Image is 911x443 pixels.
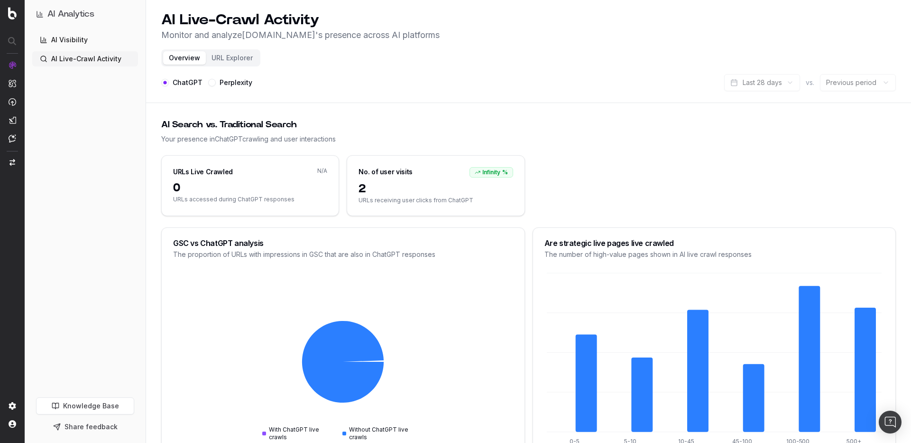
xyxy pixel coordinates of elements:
a: AI Live-Crawl Activity [32,51,138,66]
div: With ChatGPT live crawls [262,426,335,441]
div: GSC vs ChatGPT analysis [173,239,513,247]
a: AI Visibility [32,32,138,47]
button: URL Explorer [206,51,258,65]
label: ChatGPT [173,79,202,86]
div: The number of high-value pages shown in AI live crawl responses [544,250,884,259]
img: Intelligence [9,79,16,87]
span: URLs accessed during ChatGPT responses [173,196,327,203]
span: URLs receiving user clicks from ChatGPT [359,197,513,204]
h1: AI Analytics [47,8,94,21]
div: Without ChatGPT live crawls [342,426,423,441]
img: Activation [9,98,16,106]
img: Assist [9,134,16,142]
div: No. of user visits [359,167,413,177]
div: AI Search vs. Traditional Search [161,118,896,132]
h1: AI Live-Crawl Activity [161,11,440,28]
span: 2 [359,181,513,197]
div: Open Intercom Messenger [879,411,902,434]
div: Your presence in ChatGPT crawling and user interactions [161,134,896,144]
img: Studio [9,116,16,124]
button: Overview [163,51,206,65]
div: URLs Live Crawled [173,167,233,177]
div: The proportion of URLs with impressions in GSC that are also in ChatGPT responses [173,250,513,259]
img: Setting [9,402,16,410]
div: Infinity [469,167,513,178]
img: My account [9,420,16,428]
button: AI Analytics [36,8,134,21]
div: Are strategic live pages live crawled [544,239,884,247]
img: Botify logo [8,7,17,19]
button: Share feedback [36,418,134,435]
label: Perplexity [220,79,252,86]
span: vs. [806,78,814,87]
span: % [502,169,508,176]
span: 0 [173,180,327,196]
img: Analytics [9,61,16,69]
p: Monitor and analyze [DOMAIN_NAME] 's presence across AI platforms [161,28,440,42]
img: Switch project [9,159,15,166]
a: Knowledge Base [36,397,134,415]
span: N/A [317,167,327,175]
